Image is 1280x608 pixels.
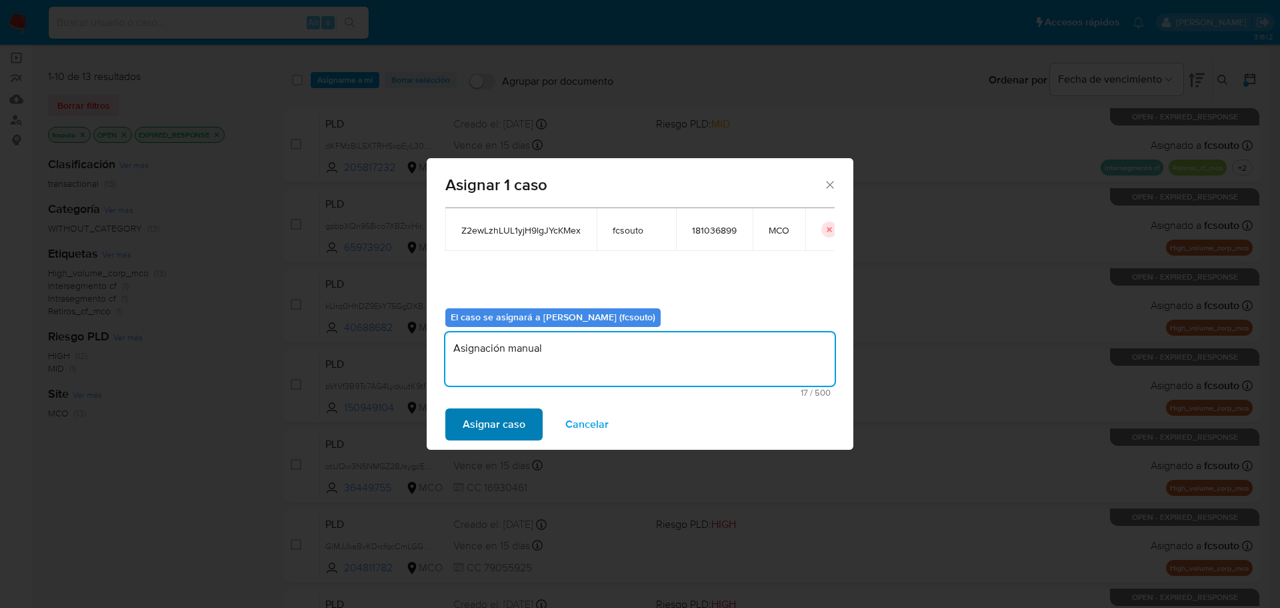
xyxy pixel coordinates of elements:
span: Máximo 500 caracteres [449,388,831,397]
textarea: Asignación manual [445,332,835,386]
span: 181036899 [692,224,737,236]
span: Asignar caso [463,410,525,439]
button: icon-button [821,222,837,238]
button: Cerrar ventana [823,178,835,190]
span: fcsouto [613,224,660,236]
span: Asignar 1 caso [445,177,823,193]
span: Z2ewLzhLUL1yjH9lgJYcKMex [461,224,581,236]
div: assign-modal [427,158,853,450]
span: MCO [769,224,789,236]
span: Cancelar [565,410,609,439]
button: Asignar caso [445,408,543,440]
button: Cancelar [548,408,626,440]
b: El caso se asignará a [PERSON_NAME] (fcsouto) [451,310,655,324]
